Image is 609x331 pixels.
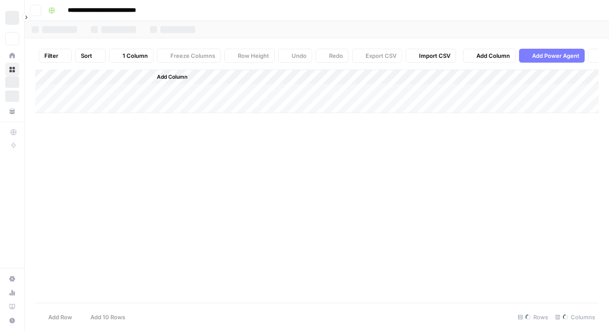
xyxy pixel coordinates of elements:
[81,51,92,60] span: Sort
[5,314,19,328] button: Help + Support
[5,286,19,300] a: Usage
[278,49,312,63] button: Undo
[5,300,19,314] a: Learning Hub
[170,51,215,60] span: Freeze Columns
[519,49,585,63] button: Add Power Agent
[77,310,130,324] button: Add 10 Rows
[75,49,106,63] button: Sort
[157,73,187,81] span: Add Column
[157,49,221,63] button: Freeze Columns
[90,313,125,321] span: Add 10 Rows
[552,310,599,324] div: Columns
[146,71,191,83] button: Add Column
[48,313,72,321] span: Add Row
[5,63,19,77] a: Browse
[352,49,402,63] button: Export CSV
[514,310,552,324] div: Rows
[476,51,510,60] span: Add Column
[5,104,19,118] a: Your Data
[123,51,148,60] span: 1 Column
[532,51,579,60] span: Add Power Agent
[39,49,72,63] button: Filter
[292,51,306,60] span: Undo
[109,49,153,63] button: 1 Column
[238,51,269,60] span: Row Height
[366,51,396,60] span: Export CSV
[44,51,58,60] span: Filter
[224,49,275,63] button: Row Height
[35,310,77,324] button: Add Row
[329,51,343,60] span: Redo
[419,51,450,60] span: Import CSV
[316,49,349,63] button: Redo
[406,49,456,63] button: Import CSV
[5,49,19,63] a: Home
[463,49,516,63] button: Add Column
[5,272,19,286] a: Settings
